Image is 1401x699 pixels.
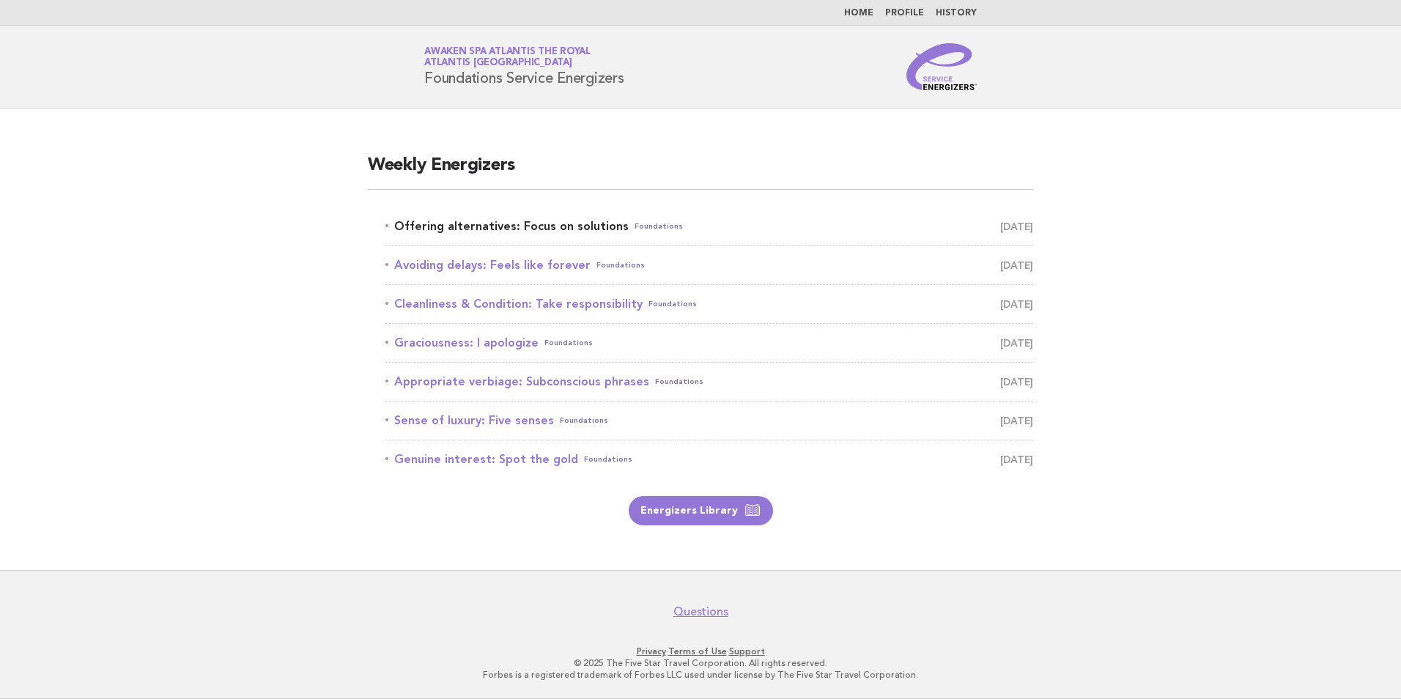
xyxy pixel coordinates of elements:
a: Sense of luxury: Five sensesFoundations [DATE] [385,410,1033,431]
p: · · [252,646,1149,657]
span: Foundations [544,333,593,353]
span: Atlantis [GEOGRAPHIC_DATA] [424,59,572,68]
span: [DATE] [1000,410,1033,431]
a: Support [729,646,765,657]
a: Energizers Library [629,496,773,525]
span: Foundations [635,216,683,237]
span: Foundations [560,410,608,431]
a: History [936,9,977,18]
p: Forbes is a registered trademark of Forbes LLC used under license by The Five Star Travel Corpora... [252,669,1149,681]
a: Privacy [637,646,666,657]
span: [DATE] [1000,255,1033,275]
img: Service Energizers [906,43,977,90]
a: Graciousness: I apologizeFoundations [DATE] [385,333,1033,353]
a: Awaken SPA Atlantis the RoyalAtlantis [GEOGRAPHIC_DATA] [424,47,591,67]
a: Profile [885,9,924,18]
span: Foundations [648,294,697,314]
span: [DATE] [1000,333,1033,353]
span: Foundations [655,371,703,392]
a: Genuine interest: Spot the goldFoundations [DATE] [385,449,1033,470]
span: [DATE] [1000,294,1033,314]
a: Offering alternatives: Focus on solutionsFoundations [DATE] [385,216,1033,237]
p: © 2025 The Five Star Travel Corporation. All rights reserved. [252,657,1149,669]
a: Appropriate verbiage: Subconscious phrasesFoundations [DATE] [385,371,1033,392]
a: Avoiding delays: Feels like foreverFoundations [DATE] [385,255,1033,275]
a: Cleanliness & Condition: Take responsibilityFoundations [DATE] [385,294,1033,314]
h1: Foundations Service Energizers [424,48,624,86]
span: [DATE] [1000,371,1033,392]
span: [DATE] [1000,216,1033,237]
a: Questions [673,604,728,619]
a: Terms of Use [668,646,727,657]
h2: Weekly Energizers [368,154,1033,190]
a: Home [844,9,873,18]
span: [DATE] [1000,449,1033,470]
span: Foundations [596,255,645,275]
span: Foundations [584,449,632,470]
